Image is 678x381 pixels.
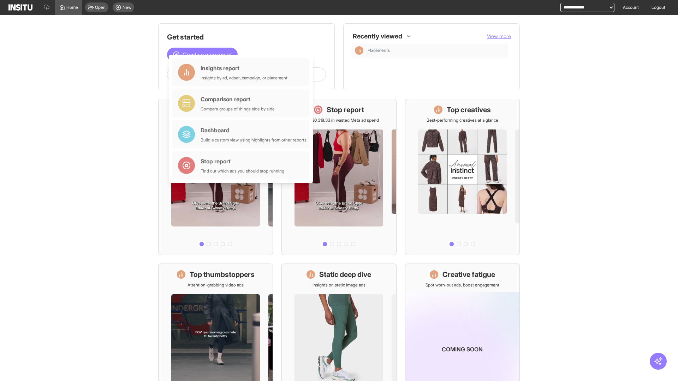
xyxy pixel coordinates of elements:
[487,33,511,40] button: View more
[299,117,379,123] p: Save £20,318.33 in wasted Meta ad spend
[281,99,396,255] a: Stop reportSave £20,318.33 in wasted Meta ad spend
[405,99,520,255] a: Top creativesBest-performing creatives at a glance
[158,99,273,255] a: What's live nowSee all active ads instantly
[313,282,365,288] p: Insights on static image ads
[201,95,275,103] div: Comparison report
[95,5,106,10] span: Open
[167,32,326,42] h1: Get started
[188,282,244,288] p: Attention-grabbing video ads
[123,5,131,10] span: New
[355,46,363,55] div: Insights
[66,5,78,10] span: Home
[201,157,284,165] div: Stop report
[447,105,491,115] h1: Top creatives
[183,50,232,59] span: Create a new report
[368,48,505,53] span: Placements
[190,270,255,279] h1: Top thumbstoppers
[201,168,284,174] div: Find out which ads you should stop running
[8,4,32,11] img: Logo
[167,48,238,62] button: Create a new report
[201,75,287,81] div: Insights by ad, adset, campaign, or placement
[319,270,371,279] h1: Static deep dive
[487,33,511,39] span: View more
[368,48,390,53] span: Placements
[201,137,307,143] div: Build a custom view using highlights from other reports
[201,106,275,112] div: Compare groups of things side by side
[427,117,498,123] p: Best-performing creatives at a glance
[201,64,287,72] div: Insights report
[327,105,364,115] h1: Stop report
[201,126,307,134] div: Dashboard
